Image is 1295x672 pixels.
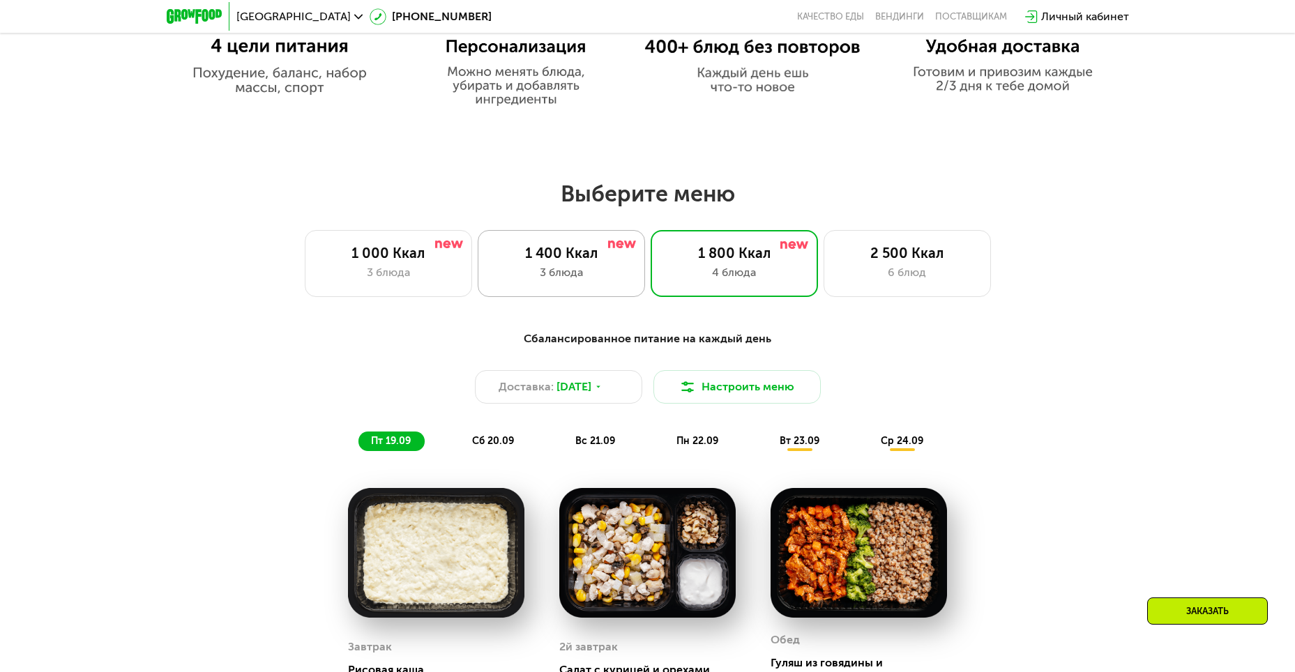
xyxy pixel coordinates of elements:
span: Доставка: [499,379,554,395]
div: 2 500 Ккал [838,245,976,261]
div: 3 блюда [319,264,457,281]
span: [GEOGRAPHIC_DATA] [236,11,351,22]
div: 6 блюд [838,264,976,281]
a: [PHONE_NUMBER] [370,8,492,25]
a: Вендинги [875,11,924,22]
div: Обед [771,629,800,650]
div: 4 блюда [665,264,803,281]
span: вс 21.09 [575,435,615,447]
div: 1 000 Ккал [319,245,457,261]
div: Завтрак [348,636,392,657]
div: Заказать [1147,597,1268,625]
div: поставщикам [935,11,1007,22]
button: Настроить меню [653,370,821,404]
span: ср 24.09 [881,435,923,447]
span: пн 22.09 [676,435,718,447]
div: 3 блюда [492,264,630,281]
span: вт 23.09 [780,435,819,447]
div: 1 400 Ккал [492,245,630,261]
div: 2й завтрак [559,636,618,657]
div: Личный кабинет [1041,8,1129,25]
span: сб 20.09 [472,435,514,447]
div: Сбалансированное питание на каждый день [235,330,1061,348]
span: пт 19.09 [371,435,411,447]
h2: Выберите меню [45,180,1250,208]
div: 1 800 Ккал [665,245,803,261]
span: [DATE] [556,379,591,395]
a: Качество еды [797,11,864,22]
